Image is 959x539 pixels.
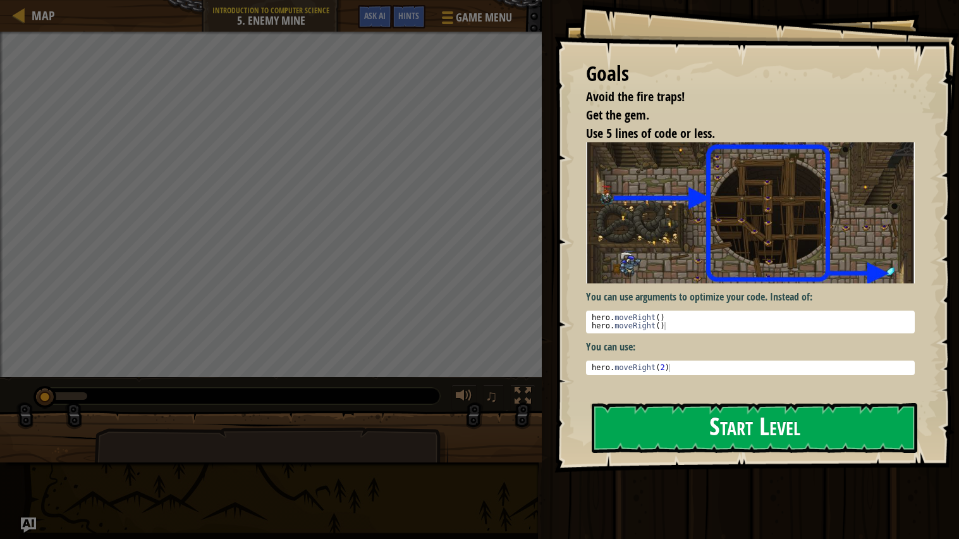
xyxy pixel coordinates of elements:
[592,403,917,453] button: Start Level
[570,88,912,106] li: Avoid the fire traps!
[398,9,419,22] span: Hints
[32,7,55,24] span: Map
[586,125,715,142] span: Use 5 lines of code or less.
[21,517,36,533] button: Ask AI
[586,88,685,105] span: Avoid the fire traps!
[486,387,498,406] span: ♫
[483,385,504,411] button: ♫
[570,106,912,125] li: Get the gem.
[586,340,915,354] p: You can use:
[586,59,915,89] div: Goals
[432,5,520,35] button: Game Menu
[586,106,649,123] span: Get the gem.
[25,7,55,24] a: Map
[586,142,915,283] img: Enemy mine
[570,125,912,143] li: Use 5 lines of code or less.
[364,9,386,22] span: Ask AI
[451,385,477,411] button: Adjust volume
[586,290,915,304] p: You can use arguments to optimize your code. Instead of:
[358,5,392,28] button: Ask AI
[456,9,512,26] span: Game Menu
[510,385,535,411] button: Toggle fullscreen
